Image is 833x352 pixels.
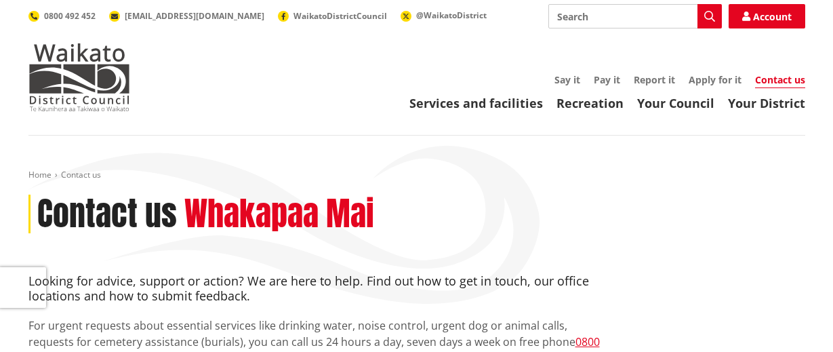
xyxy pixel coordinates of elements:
a: 0800 492 452 [28,10,96,22]
a: [EMAIL_ADDRESS][DOMAIN_NAME] [109,10,264,22]
nav: breadcrumb [28,170,805,181]
a: Report it [634,73,675,86]
a: Your Council [637,95,714,111]
a: Your District [728,95,805,111]
h2: Whakapaa Mai [184,195,374,234]
a: Services and facilities [409,95,543,111]
h4: Looking for advice, support or action? We are here to help. Find out how to get in touch, our off... [28,274,606,303]
a: @WaikatoDistrict [401,9,487,21]
span: [EMAIL_ADDRESS][DOMAIN_NAME] [125,10,264,22]
input: Search input [548,4,722,28]
a: Apply for it [689,73,741,86]
h1: Contact us [37,195,177,234]
a: Contact us [755,73,805,88]
span: 0800 492 452 [44,10,96,22]
a: Account [729,4,805,28]
a: WaikatoDistrictCouncil [278,10,387,22]
a: Pay it [594,73,620,86]
span: Contact us [61,169,101,180]
img: Waikato District Council - Te Kaunihera aa Takiwaa o Waikato [28,43,130,111]
a: Say it [554,73,580,86]
a: Recreation [556,95,624,111]
a: Home [28,169,52,180]
span: WaikatoDistrictCouncil [293,10,387,22]
span: @WaikatoDistrict [416,9,487,21]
